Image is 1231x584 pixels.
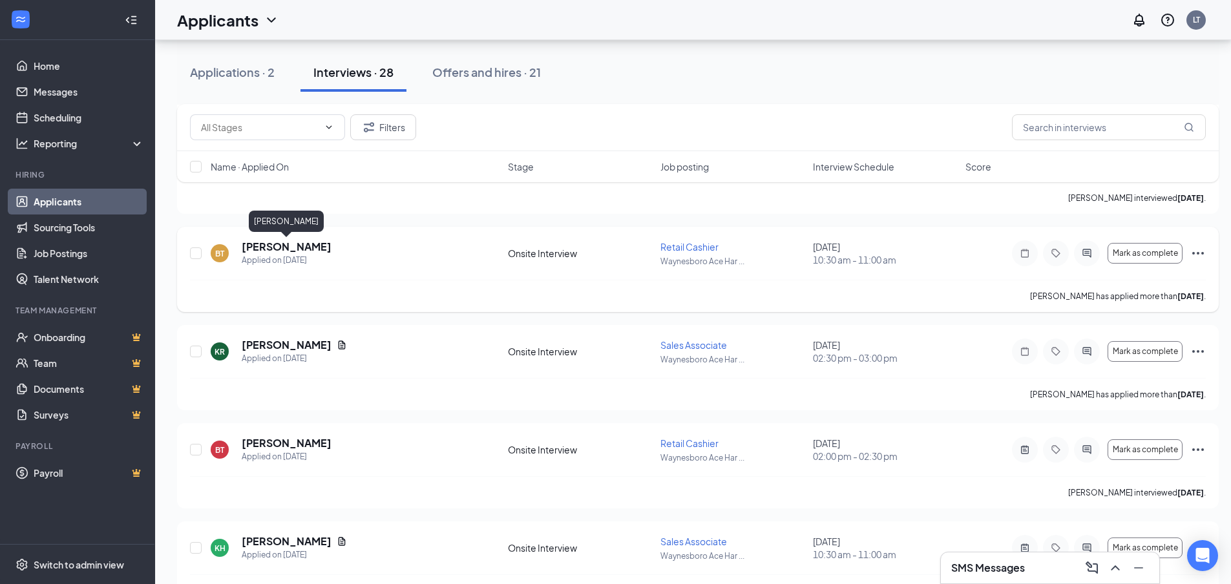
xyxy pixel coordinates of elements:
button: Mark as complete [1108,341,1183,362]
span: Mark as complete [1113,249,1178,258]
div: Team Management [16,305,142,316]
span: Stage [508,160,534,173]
a: Applicants [34,189,144,214]
span: 02:30 pm - 03:00 pm [813,351,958,364]
input: Search in interviews [1012,114,1206,140]
button: Minimize [1128,558,1149,578]
span: Score [965,160,991,173]
b: [DATE] [1177,291,1204,301]
h5: [PERSON_NAME] [242,338,331,352]
span: 02:00 pm - 02:30 pm [813,450,958,463]
p: [PERSON_NAME] interviewed . [1068,487,1206,498]
svg: Tag [1048,248,1064,258]
svg: Document [337,340,347,350]
div: Open Intercom Messenger [1187,540,1218,571]
svg: Tag [1048,346,1064,357]
div: Applied on [DATE] [242,254,331,267]
svg: ActiveChat [1079,346,1095,357]
span: Retail Cashier [660,241,719,253]
div: Onsite Interview [508,345,653,358]
svg: Document [337,536,347,547]
a: OnboardingCrown [34,324,144,350]
div: Offers and hires · 21 [432,64,541,80]
span: Mark as complete [1113,543,1178,552]
div: Applied on [DATE] [242,450,331,463]
svg: ActiveChat [1079,444,1095,455]
div: Interviews · 28 [313,64,394,80]
span: Sales Associate [660,536,727,547]
div: [DATE] [813,240,958,266]
span: Job posting [660,160,709,173]
svg: Ellipses [1190,245,1206,261]
h5: [PERSON_NAME] [242,534,331,548]
div: Applied on [DATE] [242,548,347,561]
div: Onsite Interview [508,443,653,456]
a: SurveysCrown [34,402,144,428]
div: KR [215,346,225,357]
span: 10:30 am - 11:00 am [813,253,958,266]
p: Waynesboro Ace Har ... [660,354,805,365]
b: [DATE] [1177,390,1204,399]
div: Applications · 2 [190,64,275,80]
span: Mark as complete [1113,347,1178,356]
h5: [PERSON_NAME] [242,240,331,254]
button: ChevronUp [1105,558,1126,578]
p: [PERSON_NAME] has applied more than . [1030,389,1206,400]
button: Mark as complete [1108,439,1183,460]
span: Sales Associate [660,339,727,351]
svg: Filter [361,120,377,135]
p: Waynesboro Ace Har ... [660,550,805,561]
span: Mark as complete [1113,445,1178,454]
svg: ChevronDown [264,12,279,28]
div: [DATE] [813,535,958,561]
h3: SMS Messages [951,561,1025,575]
svg: ActiveChat [1079,248,1095,258]
svg: Ellipses [1190,442,1206,457]
button: ComposeMessage [1082,558,1102,578]
a: Job Postings [34,240,144,266]
a: TeamCrown [34,350,144,376]
span: Name · Applied On [211,160,289,173]
span: 10:30 am - 11:00 am [813,548,958,561]
svg: Settings [16,558,28,571]
div: [DATE] [813,437,958,463]
div: Onsite Interview [508,541,653,554]
p: [PERSON_NAME] interviewed . [1068,193,1206,203]
svg: Collapse [125,14,138,26]
b: [DATE] [1177,193,1204,203]
a: Messages [34,79,144,105]
div: Switch to admin view [34,558,124,571]
a: Sourcing Tools [34,214,144,240]
button: Filter Filters [350,114,416,140]
svg: Analysis [16,137,28,150]
svg: Note [1017,346,1033,357]
svg: WorkstreamLogo [14,13,27,26]
svg: MagnifyingGlass [1184,122,1194,132]
svg: Notifications [1131,12,1147,28]
svg: Tag [1048,543,1064,553]
b: [DATE] [1177,488,1204,497]
svg: ActiveChat [1079,543,1095,553]
div: [DATE] [813,339,958,364]
a: PayrollCrown [34,460,144,486]
div: [PERSON_NAME] [249,211,324,232]
svg: Minimize [1131,560,1146,576]
svg: Note [1017,248,1033,258]
div: Hiring [16,169,142,180]
svg: QuestionInfo [1160,12,1175,28]
svg: ChevronUp [1108,560,1123,576]
div: LT [1193,14,1200,25]
div: BT [215,248,224,259]
p: [PERSON_NAME] has applied more than . [1030,291,1206,302]
span: Interview Schedule [813,160,894,173]
svg: ComposeMessage [1084,560,1100,576]
div: Reporting [34,137,145,150]
span: Retail Cashier [660,437,719,449]
a: Home [34,53,144,79]
h1: Applicants [177,9,258,31]
svg: ChevronDown [324,122,334,132]
button: Mark as complete [1108,243,1183,264]
div: Onsite Interview [508,247,653,260]
div: Applied on [DATE] [242,352,347,365]
div: BT [215,444,224,455]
